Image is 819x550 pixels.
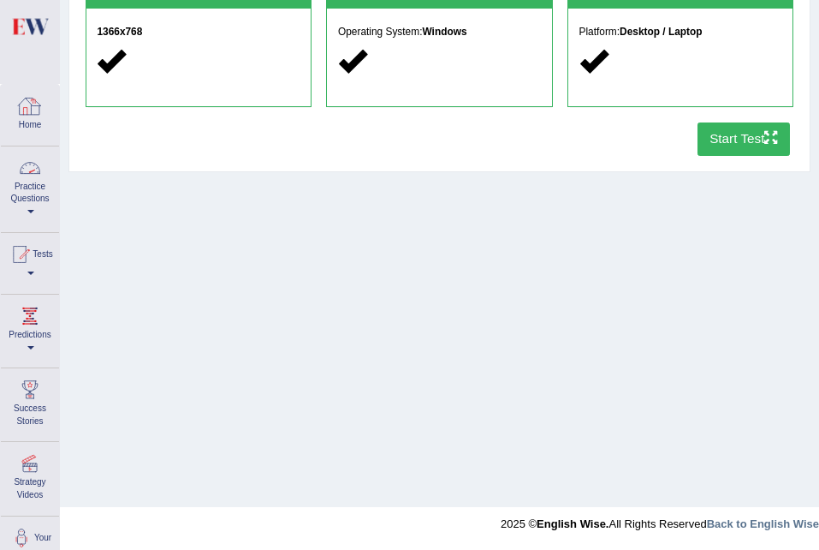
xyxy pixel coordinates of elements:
div: 2025 © All Rights Reserved [501,507,819,532]
strong: Desktop / Laptop [620,26,702,38]
strong: English Wise. [537,517,608,530]
strong: Windows [422,26,466,38]
a: Back to English Wise [707,517,819,530]
strong: 1366x768 [97,26,142,38]
button: Start Test [697,123,791,156]
a: Predictions [1,295,59,362]
a: Home [1,85,59,140]
h5: Platform: [579,27,782,38]
h5: Operating System: [338,27,541,38]
a: Practice Questions [1,146,59,227]
a: Tests [1,233,59,289]
a: Success Stories [1,368,59,436]
a: Strategy Videos [1,442,59,510]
